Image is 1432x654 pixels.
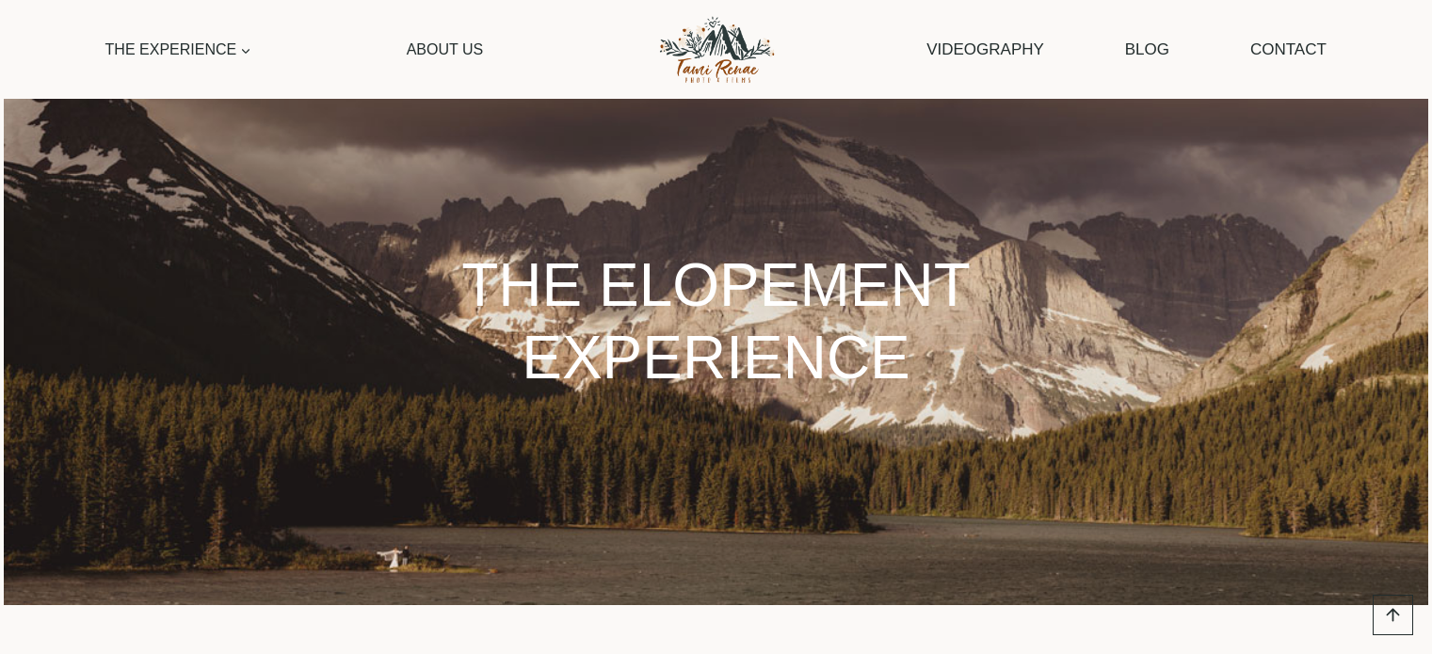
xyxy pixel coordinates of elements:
a: Scroll to top [1373,595,1413,635]
img: Tami Renae Photo & Films Logo [638,10,794,88]
a: The Experience [96,28,261,71]
a: Contact [1241,25,1336,73]
span: The Experience [105,38,252,62]
nav: Primary [96,28,492,71]
nav: Secondary [917,25,1336,73]
a: About Us [397,28,492,71]
h1: THE ELOPEMENT EXPERIENCE [449,249,983,394]
a: Blog [1116,25,1180,73]
a: Videography [917,25,1054,73]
